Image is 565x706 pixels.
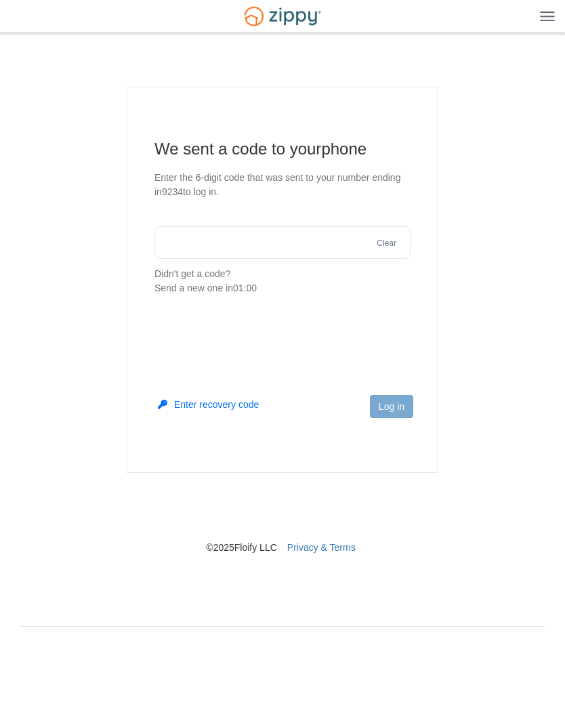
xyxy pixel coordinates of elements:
p: Enter the 6-digit code that was sent to your number ending in 9234 to log in. [154,171,411,199]
img: Mobile Dropdown Menu [540,11,555,21]
nav: © 2025 Floify LLC [20,473,545,554]
div: Send a new one in 01:00 [154,281,411,295]
button: Enter recovery code [158,398,259,411]
h1: We sent a code to your phone [154,138,411,160]
button: Clear [373,237,400,250]
a: Privacy & Terms [287,542,356,553]
button: Log in [370,395,413,418]
p: Didn't get a code? [154,267,411,295]
img: Logo [236,1,329,33]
